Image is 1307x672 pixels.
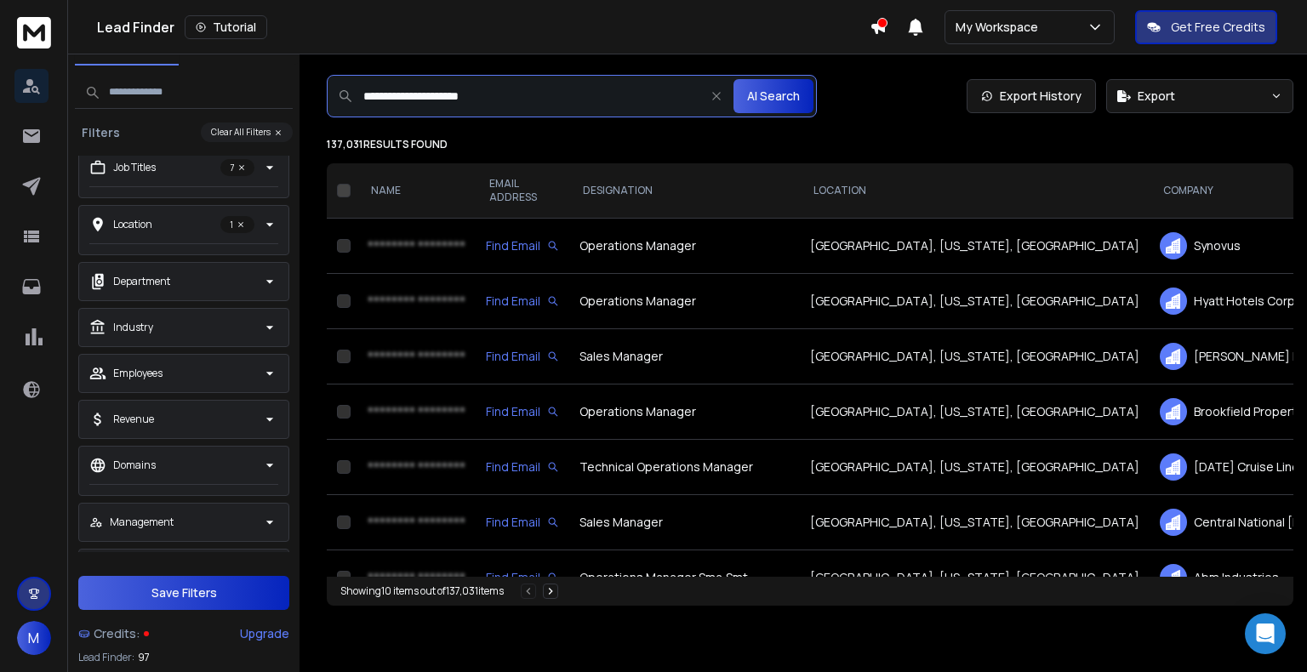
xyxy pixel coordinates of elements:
[78,651,134,664] p: Lead Finder:
[75,124,127,141] h3: Filters
[800,550,1150,606] td: [GEOGRAPHIC_DATA], [US_STATE], [GEOGRAPHIC_DATA]
[1135,10,1277,44] button: Get Free Credits
[113,275,170,288] p: Department
[486,348,559,365] div: Find Email
[733,79,813,113] button: AI Search
[486,293,559,310] div: Find Email
[327,138,1293,151] p: 137,031 results found
[357,163,476,219] th: NAME
[78,617,289,651] a: Credits:Upgrade
[17,621,51,655] button: M
[486,569,559,586] div: Find Email
[138,651,150,664] span: 97
[569,219,800,274] td: Operations Manager
[340,584,504,598] div: Showing 10 items out of 137,031 items
[569,329,800,384] td: Sales Manager
[800,163,1150,219] th: LOCATION
[569,550,800,606] td: Operations Manager Sma,Smt
[800,274,1150,329] td: [GEOGRAPHIC_DATA], [US_STATE], [GEOGRAPHIC_DATA]
[569,163,800,219] th: DESIGNATION
[113,321,153,334] p: Industry
[569,495,800,550] td: Sales Manager
[185,15,267,39] button: Tutorial
[1138,88,1175,105] span: Export
[486,458,559,476] div: Find Email
[220,159,254,176] p: 7
[113,218,152,231] p: Location
[113,413,154,426] p: Revenue
[800,329,1150,384] td: [GEOGRAPHIC_DATA], [US_STATE], [GEOGRAPHIC_DATA]
[486,237,559,254] div: Find Email
[486,514,559,531] div: Find Email
[113,161,156,174] p: Job Titles
[800,219,1150,274] td: [GEOGRAPHIC_DATA], [US_STATE], [GEOGRAPHIC_DATA]
[569,440,800,495] td: Technical Operations Manager
[97,15,870,39] div: Lead Finder
[1245,613,1286,654] div: Open Intercom Messenger
[476,163,569,219] th: EMAIL ADDRESS
[201,122,293,142] button: Clear All Filters
[113,367,163,380] p: Employees
[94,625,140,642] span: Credits:
[78,576,289,610] button: Save Filters
[800,384,1150,440] td: [GEOGRAPHIC_DATA], [US_STATE], [GEOGRAPHIC_DATA]
[569,384,800,440] td: Operations Manager
[967,79,1096,113] a: Export History
[113,458,156,472] p: Domains
[800,495,1150,550] td: [GEOGRAPHIC_DATA], [US_STATE], [GEOGRAPHIC_DATA]
[240,625,289,642] div: Upgrade
[956,19,1045,36] p: My Workspace
[220,216,254,233] p: 1
[110,515,174,529] p: Management
[800,440,1150,495] td: [GEOGRAPHIC_DATA], [US_STATE], [GEOGRAPHIC_DATA]
[486,403,559,420] div: Find Email
[569,274,800,329] td: Operations Manager
[1171,19,1265,36] p: Get Free Credits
